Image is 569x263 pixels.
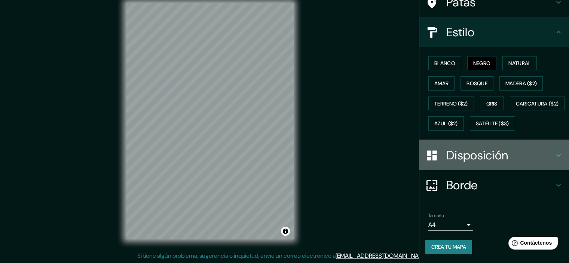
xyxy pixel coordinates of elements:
font: Borde [446,177,478,193]
font: Azul ($2) [434,120,458,127]
font: Blanco [434,60,455,67]
a: [EMAIL_ADDRESS][DOMAIN_NAME] [336,252,428,260]
font: Natural [508,60,531,67]
iframe: Lanzador de widgets de ayuda [502,234,561,255]
div: Estilo [419,17,569,47]
font: A4 [428,221,436,229]
font: Disposición [446,147,508,163]
button: Azul ($2) [428,116,464,131]
font: Madera ($2) [505,80,537,87]
font: Negro [473,60,491,67]
font: Tamaño [428,212,444,218]
button: Negro [467,56,497,70]
button: Activar o desactivar atribución [281,227,290,236]
button: Gris [480,97,504,111]
button: Natural [502,56,537,70]
font: Terreno ($2) [434,100,468,107]
font: Amar [434,80,449,87]
font: Bosque [466,80,487,87]
font: Satélite ($3) [476,120,509,127]
font: Estilo [446,24,474,40]
button: Blanco [428,56,461,70]
div: A4 [428,219,473,231]
button: Bosque [461,76,493,91]
font: Gris [486,100,498,107]
font: Si tiene algún problema, sugerencia o inquietud, envíe un correo electrónico a [137,252,336,260]
font: Caricatura ($2) [516,100,559,107]
div: Disposición [419,140,569,170]
font: Crea tu mapa [431,244,466,250]
canvas: Mapa [126,3,294,239]
button: Terreno ($2) [428,97,474,111]
button: Amar [428,76,455,91]
button: Satélite ($3) [470,116,515,131]
button: Madera ($2) [499,76,543,91]
button: Crea tu mapa [425,240,472,254]
button: Caricatura ($2) [510,97,565,111]
div: Borde [419,170,569,200]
